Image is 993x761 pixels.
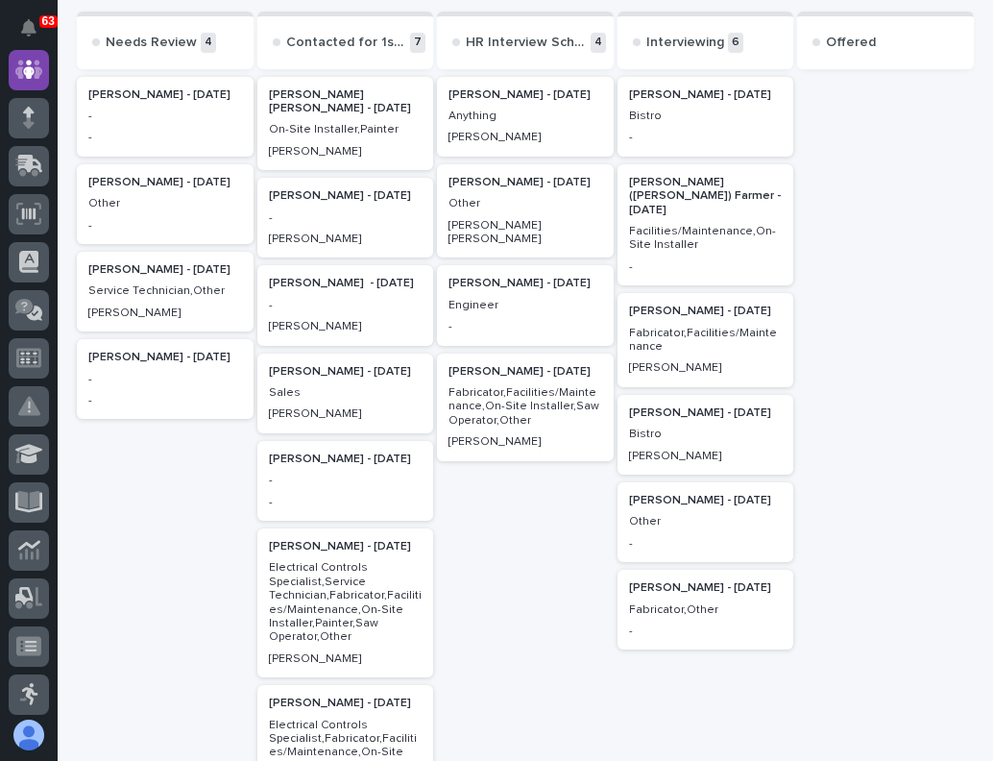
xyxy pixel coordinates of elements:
[77,339,254,419] a: [PERSON_NAME] - [DATE]--
[629,305,783,318] p: [PERSON_NAME] - [DATE]
[629,406,783,420] p: [PERSON_NAME] - [DATE]
[257,441,434,521] a: [PERSON_NAME] - [DATE]--
[618,395,794,475] a: [PERSON_NAME] - [DATE]Bistro[PERSON_NAME]
[88,88,242,102] p: [PERSON_NAME] - [DATE]
[9,715,49,755] button: users-avatar
[106,35,197,51] p: Needs Review
[618,164,794,285] a: [PERSON_NAME] ([PERSON_NAME]) Farmer - [DATE]Facilities/Maintenance,On-Site Installer-
[88,176,242,189] p: [PERSON_NAME] - [DATE]
[77,164,254,244] a: [PERSON_NAME] - [DATE]Other-
[448,176,602,189] p: [PERSON_NAME] - [DATE]
[88,197,242,210] p: Other
[466,35,587,51] p: HR Interview Scheduled / Complete
[618,77,794,157] a: [PERSON_NAME] - [DATE]Bistro-
[257,178,434,258] a: [PERSON_NAME] - [DATE]-[PERSON_NAME]
[269,299,423,312] p: -
[77,77,254,157] a: [PERSON_NAME] - [DATE]--
[88,284,242,298] p: Service Technician,Other
[646,35,724,51] p: Interviewing
[201,33,216,53] p: 4
[629,260,783,274] p: -
[269,189,423,203] p: [PERSON_NAME] - [DATE]
[629,110,783,123] p: Bistro
[618,293,794,387] div: [PERSON_NAME] - [DATE]Fabricator,Facilities/Maintenance[PERSON_NAME]
[257,528,434,677] a: [PERSON_NAME] - [DATE]Electrical Controls Specialist,Service Technician,Fabricator,Facilities/Mai...
[77,252,254,331] a: [PERSON_NAME] - [DATE]Service Technician,Other[PERSON_NAME]
[269,88,423,116] p: [PERSON_NAME] [PERSON_NAME] - [DATE]
[88,394,242,407] p: -
[269,320,423,333] p: [PERSON_NAME]
[24,19,49,50] div: Notifications63
[269,407,423,421] p: [PERSON_NAME]
[88,219,242,233] p: -
[437,164,614,258] a: [PERSON_NAME] - [DATE]Other[PERSON_NAME] [PERSON_NAME]
[269,233,423,246] p: [PERSON_NAME]
[269,145,423,159] p: [PERSON_NAME]
[448,320,602,333] p: -
[269,386,423,400] p: Sales
[88,110,242,123] p: -
[257,265,434,345] a: [PERSON_NAME] - [DATE]-[PERSON_NAME]
[269,697,423,710] p: [PERSON_NAME] - [DATE]
[269,474,423,487] p: -
[88,131,242,144] p: -
[629,603,783,617] p: Fabricator,Other
[448,365,602,379] p: [PERSON_NAME] - [DATE]
[448,197,602,210] p: Other
[629,327,783,355] p: Fabricator,Facilities/Maintenance
[269,453,423,466] p: [PERSON_NAME] - [DATE]
[826,35,876,51] p: Offered
[286,35,407,51] p: Contacted for 1st Interview
[448,299,602,312] p: Engineer
[618,482,794,562] a: [PERSON_NAME] - [DATE]Other-
[42,14,55,28] p: 63
[629,428,783,441] p: Bistro
[448,219,602,247] p: [PERSON_NAME] [PERSON_NAME]
[629,515,783,528] p: Other
[629,88,783,102] p: [PERSON_NAME] - [DATE]
[257,354,434,433] a: [PERSON_NAME] - [DATE]Sales[PERSON_NAME]
[591,33,606,53] p: 4
[269,496,423,509] p: -
[629,581,783,595] p: [PERSON_NAME] - [DATE]
[437,354,614,461] a: [PERSON_NAME] - [DATE]Fabricator,Facilities/Maintenance,On-Site Installer,Saw Operator,Other[PERS...
[88,307,242,320] p: [PERSON_NAME]
[448,277,602,290] p: [PERSON_NAME] - [DATE]
[448,110,602,123] p: Anything
[448,435,602,449] p: [PERSON_NAME]
[437,77,614,157] a: [PERSON_NAME] - [DATE]Anything[PERSON_NAME]
[410,33,425,53] p: 7
[629,176,783,217] p: [PERSON_NAME] ([PERSON_NAME]) Farmer - [DATE]
[257,77,434,171] a: [PERSON_NAME] [PERSON_NAME] - [DATE]On-Site Installer,Painter[PERSON_NAME]
[629,494,783,507] p: [PERSON_NAME] - [DATE]
[269,277,423,290] p: [PERSON_NAME] - [DATE]
[618,570,794,650] a: [PERSON_NAME] - [DATE]Fabricator,Other-
[269,540,423,553] p: [PERSON_NAME] - [DATE]
[88,263,242,277] p: [PERSON_NAME] - [DATE]
[437,265,614,345] a: [PERSON_NAME] - [DATE]Engineer-
[728,33,743,53] p: 6
[269,561,423,644] p: Electrical Controls Specialist,Service Technician,Fabricator,Facilities/Maintenance,On-Site Insta...
[448,386,602,428] p: Fabricator,Facilities/Maintenance,On-Site Installer,Saw Operator,Other
[88,351,242,364] p: [PERSON_NAME] - [DATE]
[629,225,783,253] p: Facilities/Maintenance,On-Site Installer
[269,123,423,136] p: On-Site Installer,Painter
[269,365,423,379] p: [PERSON_NAME] - [DATE]
[9,8,49,48] button: Notifications
[629,361,783,375] p: [PERSON_NAME]
[629,537,783,551] p: -
[448,131,602,144] p: [PERSON_NAME]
